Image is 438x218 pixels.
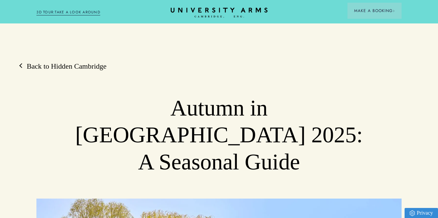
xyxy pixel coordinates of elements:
span: Make a Booking [354,8,395,14]
a: Home [171,8,268,18]
img: Privacy [410,210,415,216]
h1: Autumn in [GEOGRAPHIC_DATA] 2025: A Seasonal Guide [73,95,365,175]
img: Arrow icon [393,10,395,12]
a: 3D TOUR:TAKE A LOOK AROUND [36,9,100,15]
a: Back to Hidden Cambridge [20,62,107,72]
button: Make a BookingArrow icon [347,3,402,19]
a: Privacy [405,208,438,218]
